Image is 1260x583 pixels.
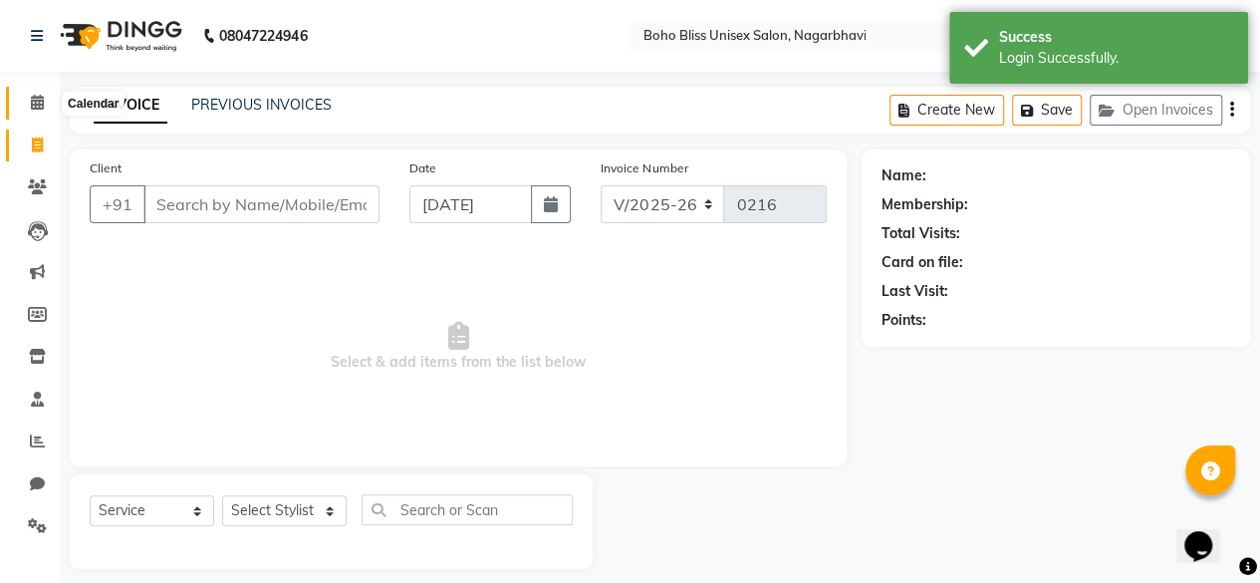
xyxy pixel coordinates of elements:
span: Select & add items from the list below [90,247,827,446]
button: Save [1012,95,1082,126]
div: Membership: [882,194,968,215]
img: logo [51,8,187,64]
iframe: chat widget [1176,503,1240,563]
label: Client [90,159,122,177]
input: Search by Name/Mobile/Email/Code [143,185,379,223]
button: Open Invoices [1090,95,1222,126]
button: Create New [889,95,1004,126]
b: 08047224946 [219,8,307,64]
div: Total Visits: [882,223,960,244]
input: Search or Scan [362,494,573,525]
label: Date [409,159,436,177]
div: Calendar [63,92,124,116]
div: Points: [882,310,926,331]
a: PREVIOUS INVOICES [191,96,332,114]
button: +91 [90,185,145,223]
label: Invoice Number [601,159,687,177]
div: Success [999,27,1233,48]
div: Name: [882,165,926,186]
div: Last Visit: [882,281,948,302]
div: Card on file: [882,252,963,273]
div: Login Successfully. [999,48,1233,69]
